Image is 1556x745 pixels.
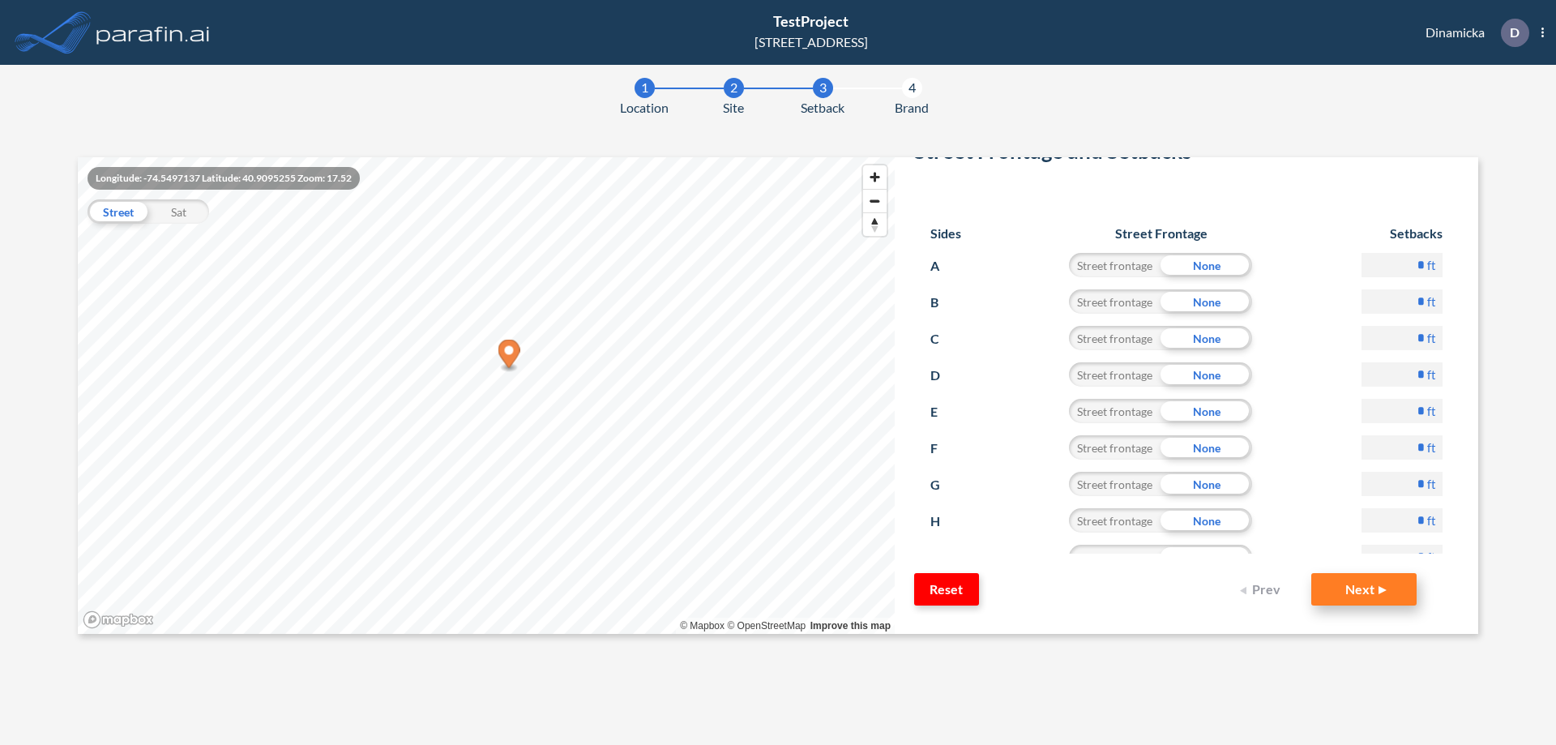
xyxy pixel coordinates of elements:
[1427,476,1436,492] label: ft
[1069,289,1161,314] div: Street frontage
[498,340,520,373] div: Map marker
[930,399,960,425] p: E
[1069,326,1161,350] div: Street frontage
[1161,508,1252,533] div: None
[1427,549,1436,565] label: ft
[635,78,655,98] div: 1
[1161,472,1252,496] div: None
[723,98,744,118] span: Site
[754,32,868,52] div: [STREET_ADDRESS]
[930,472,960,498] p: G
[1427,293,1436,310] label: ft
[773,12,849,30] span: TestProject
[724,78,744,98] div: 2
[680,620,725,632] a: Mapbox
[895,98,929,118] span: Brand
[1069,253,1161,277] div: Street frontage
[83,610,154,629] a: Mapbox homepage
[863,213,887,236] span: Reset bearing to north
[930,289,960,315] p: B
[88,199,148,224] div: Street
[1401,19,1544,47] div: Dinamicka
[1161,399,1252,423] div: None
[863,190,887,212] span: Zoom out
[78,157,895,634] canvas: Map
[1427,257,1436,273] label: ft
[914,573,979,606] button: Reset
[930,545,960,571] p: I
[930,435,960,461] p: F
[1427,439,1436,456] label: ft
[1161,362,1252,387] div: None
[930,253,960,279] p: A
[1069,545,1161,569] div: Street frontage
[1510,25,1520,40] p: D
[1311,573,1417,606] button: Next
[902,78,922,98] div: 4
[1161,253,1252,277] div: None
[1427,330,1436,346] label: ft
[1161,435,1252,460] div: None
[88,167,360,190] div: Longitude: -74.5497137 Latitude: 40.9095255 Zoom: 17.52
[1069,508,1161,533] div: Street frontage
[1069,472,1161,496] div: Street frontage
[863,165,887,189] button: Zoom in
[863,189,887,212] button: Zoom out
[930,225,961,241] h6: Sides
[620,98,669,118] span: Location
[1161,545,1252,569] div: None
[1427,512,1436,529] label: ft
[1230,573,1295,606] button: Prev
[93,16,213,49] img: logo
[863,212,887,236] button: Reset bearing to north
[813,78,833,98] div: 3
[1069,399,1161,423] div: Street frontage
[930,508,960,534] p: H
[810,620,891,632] a: Improve this map
[1161,326,1252,350] div: None
[1069,435,1161,460] div: Street frontage
[1069,362,1161,387] div: Street frontage
[930,326,960,352] p: C
[1054,225,1268,241] h6: Street Frontage
[1427,403,1436,419] label: ft
[930,362,960,388] p: D
[148,199,209,224] div: Sat
[801,98,844,118] span: Setback
[1361,225,1443,241] h6: Setbacks
[727,620,806,632] a: OpenStreetMap
[1161,289,1252,314] div: None
[1427,366,1436,383] label: ft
